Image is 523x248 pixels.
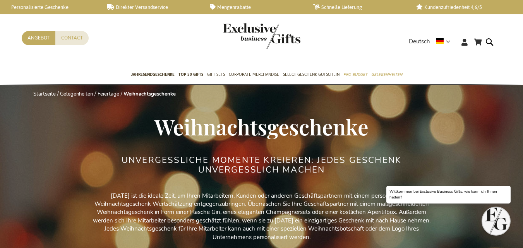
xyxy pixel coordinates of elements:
[229,65,279,85] a: Corporate Merchandise
[207,65,225,85] a: Gift Sets
[33,91,56,97] a: Startseite
[207,70,225,79] span: Gift Sets
[416,4,507,10] a: Kundenzufriedenheit 4,6/5
[343,65,367,85] a: Pro Budget
[55,31,89,45] a: Contact
[123,91,176,97] strong: Weihnachtsgeschenke
[178,65,203,85] a: TOP 50 Gifts
[98,91,119,97] a: Feiertage
[131,70,175,79] span: Jahresendgeschenke
[178,70,203,79] span: TOP 50 Gifts
[229,70,279,79] span: Corporate Merchandise
[131,65,175,85] a: Jahresendgeschenke
[223,23,262,49] a: store logo
[117,156,407,174] h2: UNVERGESSLICHE MOMENTE KREIEREN: JEDES GESCHENK UNVERGESSLICH MACHEN
[283,70,340,79] span: Select Geschenk Gutschein
[223,23,300,49] img: Exclusive Business gifts logo
[371,70,402,79] span: Gelegenheiten
[371,65,402,85] a: Gelegenheiten
[107,4,197,10] a: Direkter Versandservice
[283,65,340,85] a: Select Geschenk Gutschein
[313,4,404,10] a: Schnelle Lieferung
[22,31,55,45] a: Angebot
[409,37,430,46] span: Deutsch
[343,70,367,79] span: Pro Budget
[60,91,93,97] a: Gelegenheiten
[210,4,300,10] a: Mengenrabatte
[87,192,436,242] p: [DATE] ist die ideale Zeit, um Ihren Mitarbeitern, Kunden oder anderen Geschäftspartnern mit eine...
[4,4,94,10] a: Personalisierte Geschenke
[154,112,369,141] span: Weihnachtsgeschenke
